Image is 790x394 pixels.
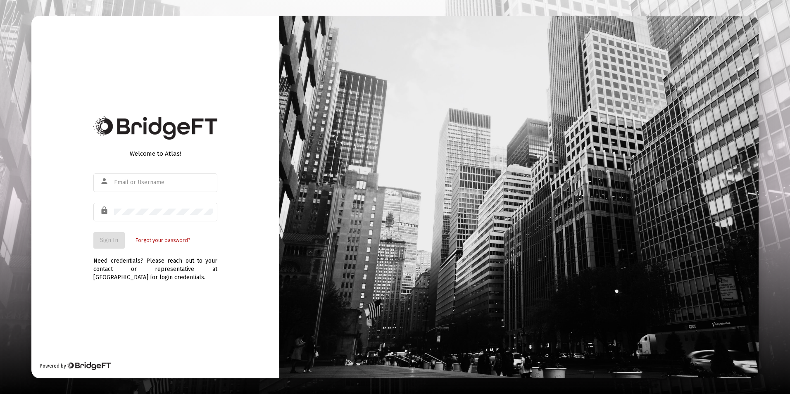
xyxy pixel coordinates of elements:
[93,249,217,282] div: Need credentials? Please reach out to your contact or representative at [GEOGRAPHIC_DATA] for log...
[40,362,110,370] div: Powered by
[100,176,110,186] mat-icon: person
[100,237,118,244] span: Sign In
[93,150,217,158] div: Welcome to Atlas!
[114,179,213,186] input: Email or Username
[67,362,110,370] img: Bridge Financial Technology Logo
[100,206,110,216] mat-icon: lock
[93,232,125,249] button: Sign In
[136,236,190,244] a: Forgot your password?
[93,116,217,140] img: Bridge Financial Technology Logo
